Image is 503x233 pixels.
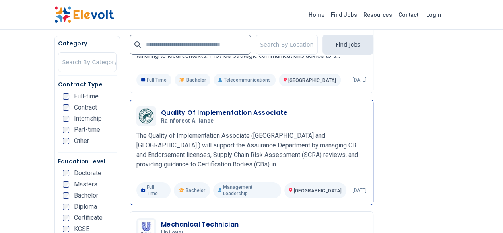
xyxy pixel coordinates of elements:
span: Bachelor [74,192,98,199]
iframe: Chat Widget [463,195,503,233]
p: [DATE] [353,77,367,83]
span: Full-time [74,93,99,100]
span: Internship [74,116,102,122]
img: Elevolt [54,6,114,23]
p: [DATE] [353,187,367,194]
span: Diploma [74,204,97,210]
input: Certificate [63,215,69,221]
span: KCSE [74,226,89,232]
span: Doctorate [74,170,101,176]
span: [GEOGRAPHIC_DATA] [288,78,336,83]
p: Full Time [136,74,172,86]
input: Masters [63,181,69,188]
span: Bachelor [186,187,205,194]
input: Internship [63,116,69,122]
span: Certificate [74,215,103,221]
input: Doctorate [63,170,69,176]
span: Bachelor [186,77,206,83]
img: Rainforest Alliance [138,108,154,123]
a: Login [421,7,446,23]
a: Rainforest AllianceQuality Of Implementation AssociateRainforest AllianceThe Quality of Implement... [136,106,367,198]
a: Home [305,8,328,21]
p: Management Leadership [213,182,282,198]
input: Part-time [63,127,69,133]
h3: Quality Of Implementation Associate [161,108,287,117]
input: Full-time [63,93,69,100]
input: Other [63,138,69,144]
a: Find Jobs [328,8,360,21]
p: Full Time [136,182,171,198]
input: Contract [63,104,69,111]
a: Resources [360,8,395,21]
input: Diploma [63,204,69,210]
input: Bachelor [63,192,69,199]
a: Contact [395,8,421,21]
h5: Contract Type [58,80,117,88]
p: Telecommunications [214,74,275,86]
p: The Quality of Implementation Associate ([GEOGRAPHIC_DATA] and [GEOGRAPHIC_DATA] ) will support t... [136,131,367,169]
span: Other [74,138,89,144]
span: Masters [74,181,97,188]
h5: Education Level [58,157,117,165]
span: [GEOGRAPHIC_DATA] [294,188,342,194]
span: Contract [74,104,97,111]
h3: Mechanical Technician [161,220,239,229]
input: KCSE [63,226,69,232]
span: Part-time [74,127,100,133]
span: Rainforest Alliance [161,117,214,125]
h5: Category [58,39,117,47]
button: Find Jobs [322,35,373,55]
